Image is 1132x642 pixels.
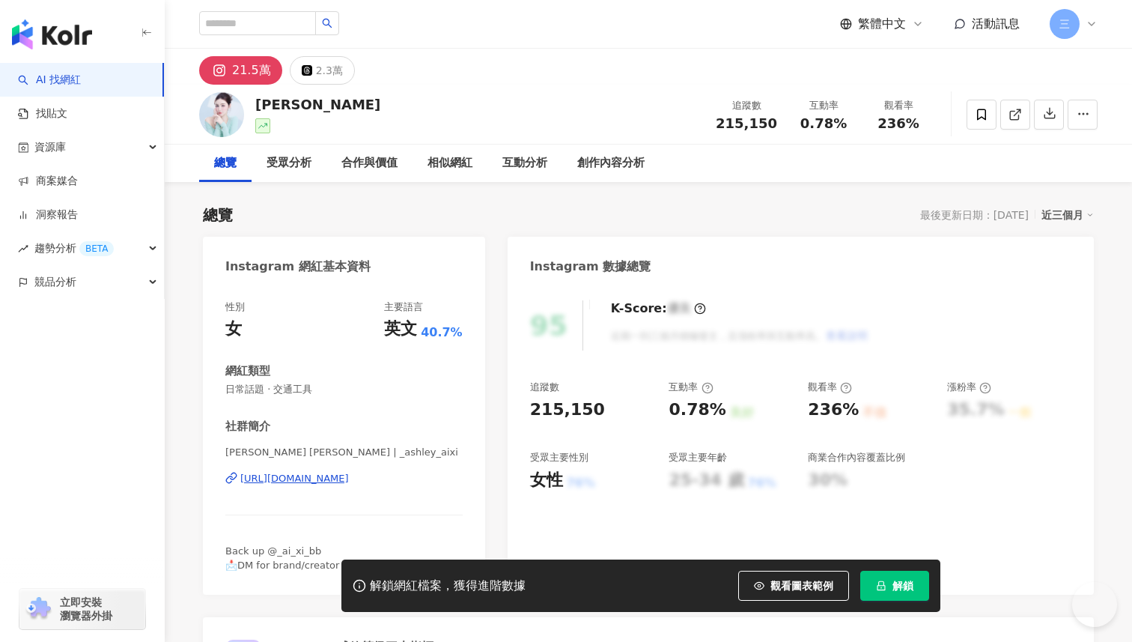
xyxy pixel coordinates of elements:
[870,98,927,113] div: 觀看率
[290,56,355,85] button: 2.3萬
[24,597,53,621] img: chrome extension
[18,73,81,88] a: searchAI 找網紅
[34,130,66,164] span: 資源庫
[267,154,311,172] div: 受眾分析
[669,451,727,464] div: 受眾主要年齡
[34,231,114,265] span: 趨勢分析
[860,571,929,601] button: 解鎖
[60,596,112,623] span: 立即安裝 瀏覽器外掛
[370,578,526,594] div: 解鎖網紅檔案，獲得進階數據
[808,399,859,422] div: 236%
[316,60,343,81] div: 2.3萬
[225,446,463,459] span: [PERSON_NAME] [PERSON_NAME] | _ashley_aixi
[920,209,1029,221] div: 最後更新日期：[DATE]
[240,472,349,485] div: [URL][DOMAIN_NAME]
[322,18,332,28] span: search
[876,581,886,591] span: lock
[716,98,777,113] div: 追蹤數
[203,205,233,225] div: 總覽
[972,16,1020,31] span: 活動訊息
[214,154,237,172] div: 總覽
[225,363,270,379] div: 網紅類型
[1041,205,1094,225] div: 近三個月
[225,419,270,434] div: 社群簡介
[808,381,852,394] div: 觀看率
[225,318,242,341] div: 女
[808,451,905,464] div: 商業合作內容覆蓋比例
[669,381,713,394] div: 互動率
[255,95,380,114] div: [PERSON_NAME]
[225,258,371,275] div: Instagram 網紅基本資料
[530,399,605,422] div: 215,150
[232,60,271,81] div: 21.5萬
[199,56,282,85] button: 21.5萬
[18,106,67,121] a: 找貼文
[225,300,245,314] div: 性別
[421,324,463,341] span: 40.7%
[79,241,114,256] div: BETA
[530,258,651,275] div: Instagram 數據總覽
[384,300,423,314] div: 主要語言
[18,243,28,254] span: rise
[611,300,706,317] div: K-Score :
[1059,16,1070,32] span: 三
[530,381,559,394] div: 追蹤數
[577,154,645,172] div: 創作內容分析
[530,469,563,492] div: 女性
[427,154,472,172] div: 相似網紅
[716,115,777,131] span: 215,150
[225,545,371,570] span: Back up @_ai_xi_bb 📩DM for brand/creator collab
[199,92,244,137] img: KOL Avatar
[530,451,588,464] div: 受眾主要性別
[669,399,725,422] div: 0.78%
[18,208,78,222] a: 洞察報告
[800,116,847,131] span: 0.78%
[18,174,78,189] a: 商案媒合
[770,580,833,592] span: 觀看圖表範例
[738,571,849,601] button: 觀看圖表範例
[341,154,398,172] div: 合作與價值
[502,154,547,172] div: 互動分析
[34,265,76,299] span: 競品分析
[225,383,463,396] span: 日常話題 · 交通工具
[384,318,417,341] div: 英文
[12,19,92,49] img: logo
[947,381,991,394] div: 漲粉率
[225,472,463,485] a: [URL][DOMAIN_NAME]
[877,116,919,131] span: 236%
[795,98,852,113] div: 互動率
[19,589,145,629] a: chrome extension立即安裝 瀏覽器外掛
[858,16,906,32] span: 繁體中文
[892,580,913,592] span: 解鎖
